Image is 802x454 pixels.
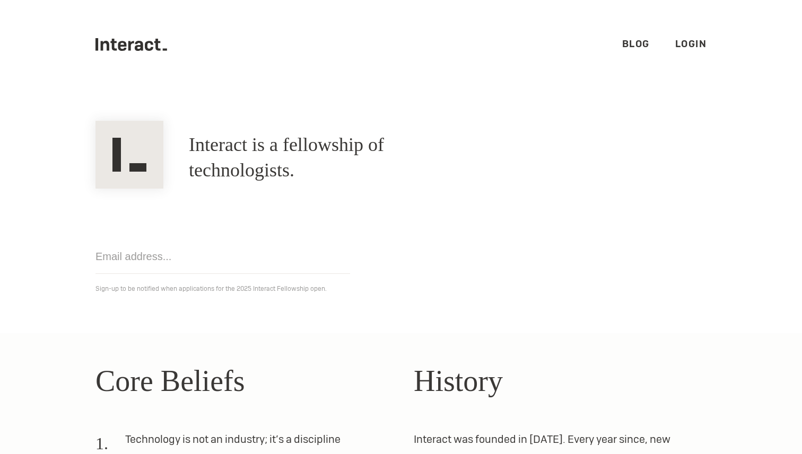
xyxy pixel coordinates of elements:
[95,282,707,295] p: Sign-up to be notified when applications for the 2025 Interact Fellowship open.
[414,359,707,403] h2: History
[95,359,388,403] h2: Core Beliefs
[189,132,475,183] h1: Interact is a fellowship of technologists.
[95,121,163,189] img: Interact Logo
[675,38,707,50] a: Login
[622,38,650,50] a: Blog
[95,239,350,274] input: Email address...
